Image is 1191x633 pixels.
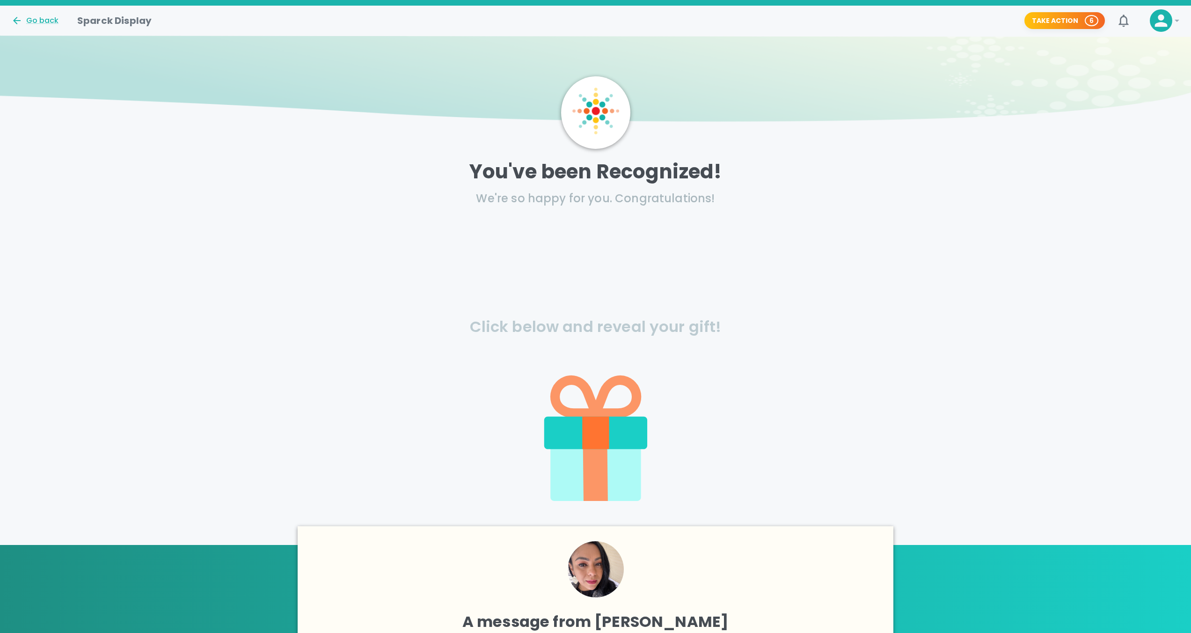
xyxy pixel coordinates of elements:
h1: Sparck Display [77,13,152,28]
button: Go back [11,15,58,26]
img: Picture of Carina Fernandez [568,541,624,597]
button: Take Action 6 [1024,12,1105,29]
h4: A message from [PERSON_NAME] [316,612,875,631]
img: Sparck logo [572,88,619,134]
p: 6 [1089,16,1094,25]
